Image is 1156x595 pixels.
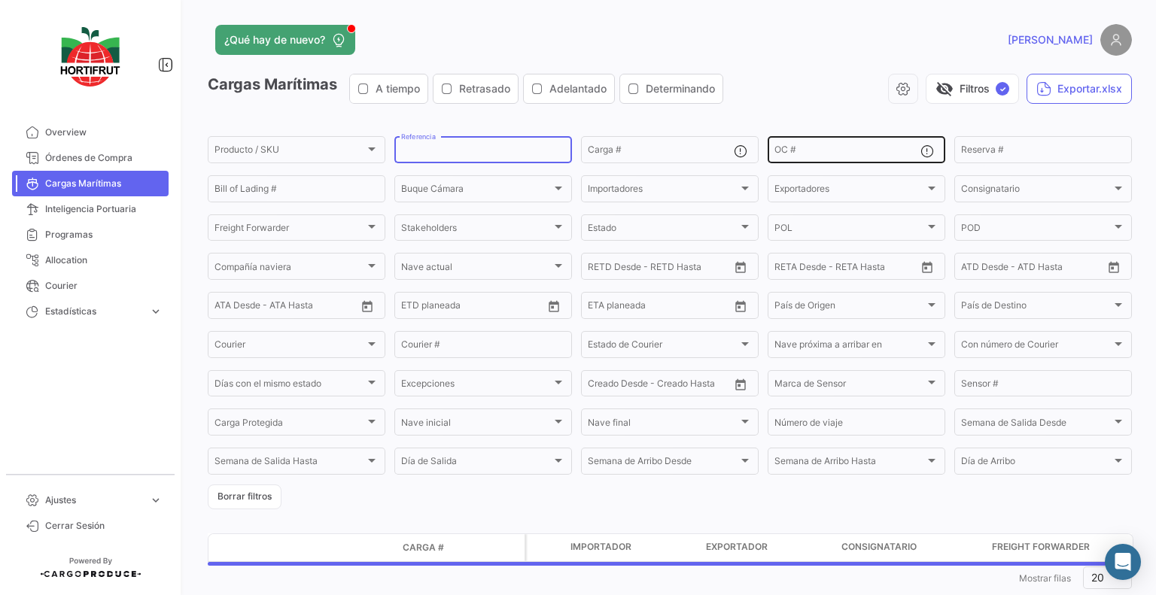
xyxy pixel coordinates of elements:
span: Ajustes [45,493,143,507]
span: Día de Salida [401,458,552,469]
span: Importadores [588,186,738,196]
span: Cargas Marítimas [45,177,163,190]
datatable-header-cell: Estado de Envio [276,542,397,554]
button: Open calendar [916,256,938,278]
button: Open calendar [729,295,752,317]
span: Allocation [45,253,163,267]
input: Creado Hasta [659,381,726,391]
span: expand_more [149,305,163,318]
input: Desde [588,302,615,313]
span: Determinando [646,81,715,96]
span: Estado de Courier [588,342,738,352]
a: Inteligencia Portuaria [12,196,169,222]
span: Marca de Sensor [774,381,925,391]
span: Exportadores [774,186,925,196]
button: Exportar.xlsx [1027,74,1132,104]
input: ATD Desde [961,263,1008,274]
span: Importador [570,540,631,554]
span: Semana de Salida Desde [961,420,1112,430]
span: Producto / SKU [214,147,365,157]
span: Estadísticas [45,305,143,318]
span: Cerrar Sesión [45,519,163,533]
button: Borrar filtros [208,484,281,509]
button: Determinando [620,74,722,103]
span: Freight Forwarder [992,540,1090,554]
div: Abrir Intercom Messenger [1105,544,1141,580]
input: Hasta [439,302,507,313]
span: Courier [214,342,365,352]
span: País de Destino [961,302,1112,313]
a: Courier [12,273,169,299]
span: Días con el mismo estado [214,381,365,391]
span: expand_more [149,493,163,507]
span: País de Origen [774,302,925,313]
button: Open calendar [1103,256,1125,278]
span: Semana de Arribo Desde [588,458,738,469]
span: Programas [45,228,163,241]
span: Nave final [588,420,738,430]
datatable-header-cell: Importador [564,534,700,561]
datatable-header-cell: Carga Protegida [527,534,564,561]
span: Stakeholders [401,225,552,235]
input: Desde [401,302,428,313]
img: placeholder-user.png [1100,24,1132,56]
input: Hasta [625,263,693,274]
span: Semana de Salida Hasta [214,458,365,469]
span: Adelantado [549,81,607,96]
span: Día de Arribo [961,458,1112,469]
button: Open calendar [543,295,565,317]
datatable-header-cell: Exportador [700,534,835,561]
span: Exportador [706,540,768,554]
span: Freight Forwarder [214,225,365,235]
span: Compañía naviera [214,263,365,274]
a: Overview [12,120,169,145]
span: Nave inicial [401,420,552,430]
span: ✓ [996,82,1009,96]
span: A tiempo [376,81,420,96]
span: Consignatario [961,186,1112,196]
span: Semana de Arribo Hasta [774,458,925,469]
datatable-header-cell: Freight Forwarder [986,534,1136,561]
span: Nave próxima a arribar en [774,342,925,352]
span: Estado [588,225,738,235]
span: Nave actual [401,263,552,274]
button: visibility_offFiltros✓ [926,74,1019,104]
input: Hasta [625,302,693,313]
span: Overview [45,126,163,139]
button: A tiempo [350,74,427,103]
img: logo-hortifrut.svg [53,18,128,96]
span: Consignatario [841,540,917,554]
input: Desde [774,263,802,274]
span: Inteligencia Portuaria [45,202,163,216]
span: Retrasado [459,81,510,96]
button: Open calendar [729,373,752,396]
button: Open calendar [356,295,379,317]
input: ATD Hasta [1019,263,1087,274]
a: Órdenes de Compra [12,145,169,171]
h3: Cargas Marítimas [208,74,728,104]
input: Desde [588,263,615,274]
input: ATA Hasta [271,302,339,313]
datatable-header-cell: Modo de Transporte [239,542,276,554]
input: ATA Desde [214,302,260,313]
span: Con número de Courier [961,342,1112,352]
a: Allocation [12,247,169,273]
span: Carga # [403,541,444,554]
button: Open calendar [729,256,752,278]
datatable-header-cell: Carga # [397,535,487,560]
button: Retrasado [433,74,518,103]
span: Excepciones [401,381,552,391]
span: Órdenes de Compra [45,151,163,165]
span: [PERSON_NAME] [1008,32,1093,47]
input: Hasta [812,263,880,274]
span: Buque Cámara [401,186,552,196]
span: Mostrar filas [1019,572,1071,584]
a: Cargas Marítimas [12,171,169,196]
a: Programas [12,222,169,247]
span: Carga Protegida [214,420,365,430]
input: Creado Desde [588,381,648,391]
button: Adelantado [524,74,614,103]
span: POD [961,225,1112,235]
span: visibility_off [935,80,954,98]
span: Courier [45,279,163,293]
